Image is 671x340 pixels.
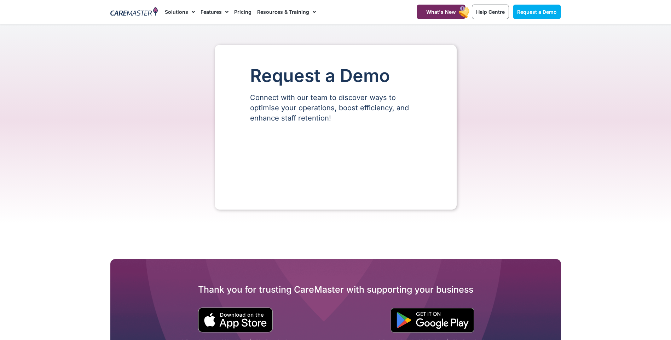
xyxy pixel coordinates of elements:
a: Help Centre [472,5,509,19]
h2: Thank you for trusting CareMaster with supporting your business [110,284,561,295]
span: Help Centre [476,9,505,15]
img: CareMaster Logo [110,7,158,17]
iframe: Form 0 [250,135,421,188]
span: What's New [426,9,456,15]
img: "Get is on" Black Google play button. [391,308,474,333]
h1: Request a Demo [250,66,421,86]
a: Request a Demo [513,5,561,19]
a: What's New [417,5,465,19]
span: Request a Demo [517,9,557,15]
p: Connect with our team to discover ways to optimise your operations, boost efficiency, and enhance... [250,93,421,123]
img: small black download on the apple app store button. [198,307,273,333]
